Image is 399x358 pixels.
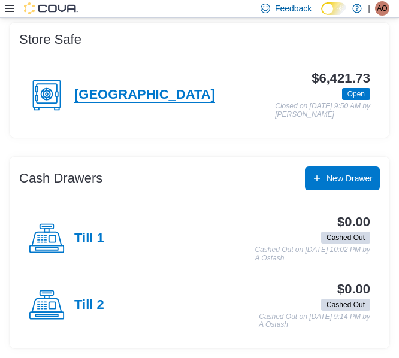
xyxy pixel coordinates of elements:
[275,102,370,119] p: Closed on [DATE] 9:50 AM by [PERSON_NAME]
[312,71,370,86] h3: $6,421.73
[347,89,365,99] span: Open
[321,299,370,311] span: Cashed Out
[19,171,102,186] h3: Cash Drawers
[24,2,78,14] img: Cova
[259,313,370,329] p: Cashed Out on [DATE] 9:14 PM by A Ostash
[368,1,370,16] p: |
[327,232,365,243] span: Cashed Out
[255,246,370,262] p: Cashed Out on [DATE] 10:02 PM by A Ostash
[321,232,370,244] span: Cashed Out
[305,166,380,190] button: New Drawer
[74,298,104,313] h4: Till 2
[342,88,370,100] span: Open
[74,87,215,103] h4: [GEOGRAPHIC_DATA]
[375,1,389,16] div: A Ostash
[337,215,370,229] h3: $0.00
[327,172,373,184] span: New Drawer
[377,1,387,16] span: AO
[321,2,346,15] input: Dark Mode
[74,231,104,247] h4: Till 1
[275,2,312,14] span: Feedback
[337,282,370,296] h3: $0.00
[19,32,81,47] h3: Store Safe
[327,299,365,310] span: Cashed Out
